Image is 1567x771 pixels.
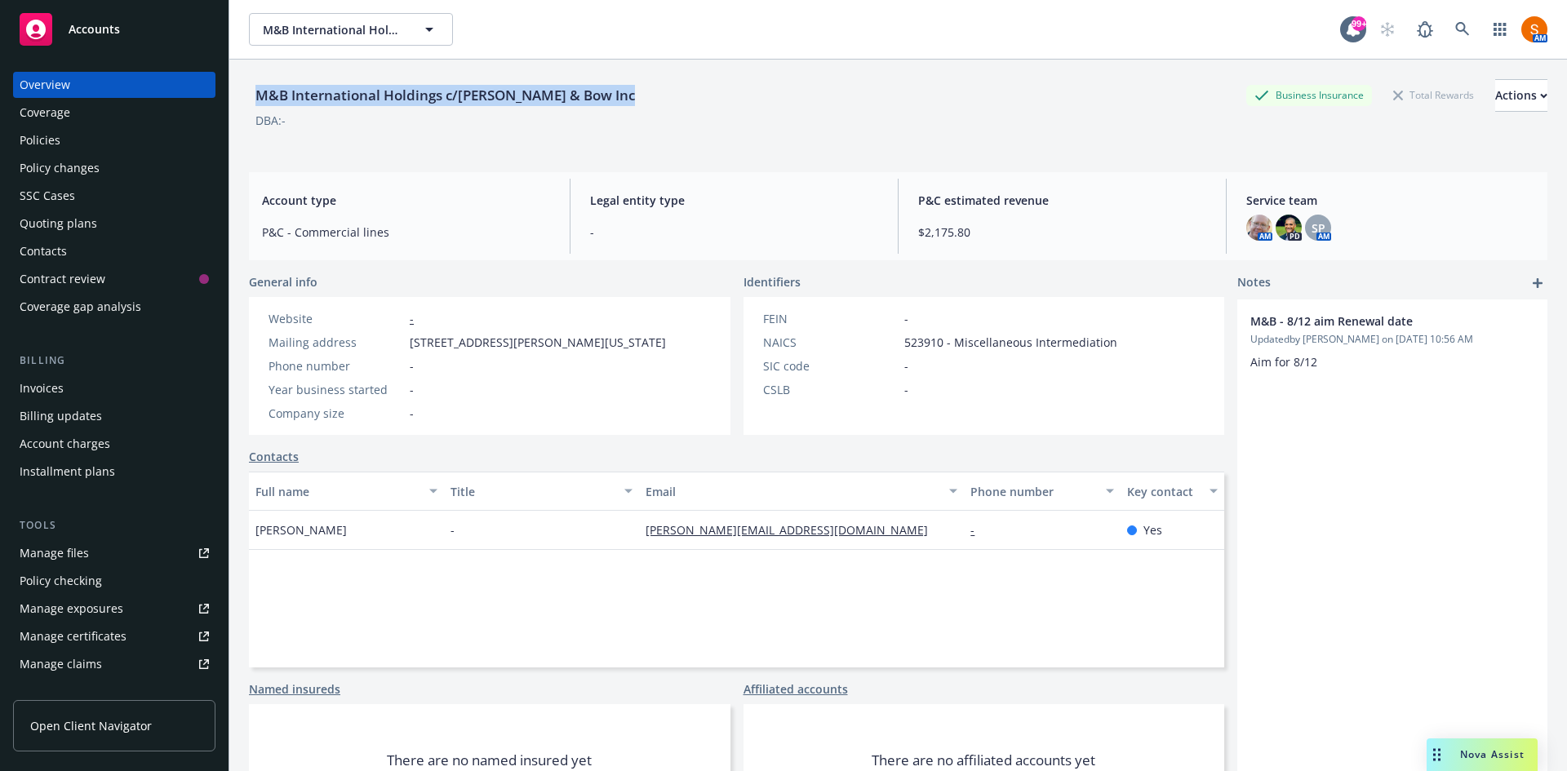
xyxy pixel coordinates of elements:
span: Legal entity type [590,192,878,209]
div: Account charges [20,431,110,457]
a: Affiliated accounts [744,680,848,698]
div: Contract review [20,266,105,292]
a: Manage exposures [13,596,215,622]
div: 99+ [1352,16,1366,31]
div: Policy checking [20,568,102,594]
div: Website [269,310,403,327]
a: Manage certificates [13,623,215,649]
div: Business Insurance [1246,85,1372,105]
div: Manage certificates [20,623,127,649]
div: Drag to move [1427,738,1447,771]
a: Coverage gap analysis [13,294,215,320]
div: Billing [13,352,215,369]
a: Contract review [13,266,215,292]
a: Contacts [13,238,215,264]
span: P&C estimated revenue [918,192,1206,209]
img: photo [1246,215,1272,241]
span: M&B - 8/12 aim Renewal date [1250,312,1492,330]
span: Account type [262,192,550,209]
span: P&C - Commercial lines [262,224,550,241]
span: Nova Assist [1460,747,1525,761]
div: Billing updates [20,403,102,429]
div: Overview [20,72,70,98]
a: Policy checking [13,568,215,594]
a: Policy changes [13,155,215,181]
div: Title [451,483,615,500]
span: SP [1312,219,1325,237]
a: SSC Cases [13,183,215,209]
span: - [451,521,455,538]
a: [PERSON_NAME][EMAIL_ADDRESS][DOMAIN_NAME] [646,522,941,538]
a: Contacts [249,448,299,465]
div: SIC code [763,357,898,374]
span: Aim for 8/12 [1250,354,1317,370]
div: Manage claims [20,651,102,677]
div: Phone number [970,483,1095,500]
a: Billing updates [13,403,215,429]
a: Quoting plans [13,210,215,237]
div: Installment plans [20,459,115,485]
div: Coverage gap analysis [20,294,141,320]
div: Policies [20,127,60,153]
div: Manage exposures [20,596,123,622]
div: SSC Cases [20,183,75,209]
span: Open Client Navigator [30,717,152,734]
div: Contacts [20,238,67,264]
a: Coverage [13,100,215,126]
a: Installment plans [13,459,215,485]
div: Year business started [269,381,403,398]
a: - [970,522,988,538]
div: Coverage [20,100,70,126]
img: photo [1521,16,1547,42]
span: There are no affiliated accounts yet [872,751,1095,770]
div: Manage files [20,540,89,566]
div: CSLB [763,381,898,398]
a: Report a Bug [1409,13,1441,46]
img: photo [1276,215,1302,241]
button: Title [444,472,639,511]
div: Policy changes [20,155,100,181]
button: Phone number [964,472,1120,511]
span: There are no named insured yet [387,751,592,770]
button: Full name [249,472,444,511]
div: Mailing address [269,334,403,351]
a: Manage claims [13,651,215,677]
span: Updated by [PERSON_NAME] on [DATE] 10:56 AM [1250,332,1534,347]
button: Key contact [1121,472,1224,511]
div: Quoting plans [20,210,97,237]
span: 523910 - Miscellaneous Intermediation [904,334,1117,351]
div: FEIN [763,310,898,327]
div: DBA: - [255,112,286,129]
button: M&B International Holdings c/[PERSON_NAME] & Bow Inc [249,13,453,46]
a: Start snowing [1371,13,1404,46]
div: Tools [13,517,215,534]
button: Actions [1495,79,1547,112]
div: M&B - 8/12 aim Renewal dateUpdatedby [PERSON_NAME] on [DATE] 10:56 AMAim for 8/12 [1237,299,1547,383]
span: - [904,381,908,398]
span: M&B International Holdings c/[PERSON_NAME] & Bow Inc [263,21,404,38]
span: - [590,224,878,241]
span: - [904,357,908,374]
span: - [410,405,414,422]
div: Phone number [269,357,403,374]
div: Actions [1495,80,1547,111]
span: - [410,381,414,398]
span: Accounts [69,23,120,36]
a: add [1528,273,1547,293]
a: - [410,311,414,326]
button: Email [639,472,964,511]
a: Overview [13,72,215,98]
a: Search [1446,13,1479,46]
a: Accounts [13,7,215,52]
span: Yes [1143,521,1162,538]
a: Manage BORs [13,679,215,705]
span: - [410,357,414,374]
div: NAICS [763,334,898,351]
div: Company size [269,405,403,422]
div: Manage BORs [20,679,96,705]
span: [STREET_ADDRESS][PERSON_NAME][US_STATE] [410,334,666,351]
a: Invoices [13,375,215,401]
span: - [904,310,908,327]
a: Named insureds [249,680,340,698]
